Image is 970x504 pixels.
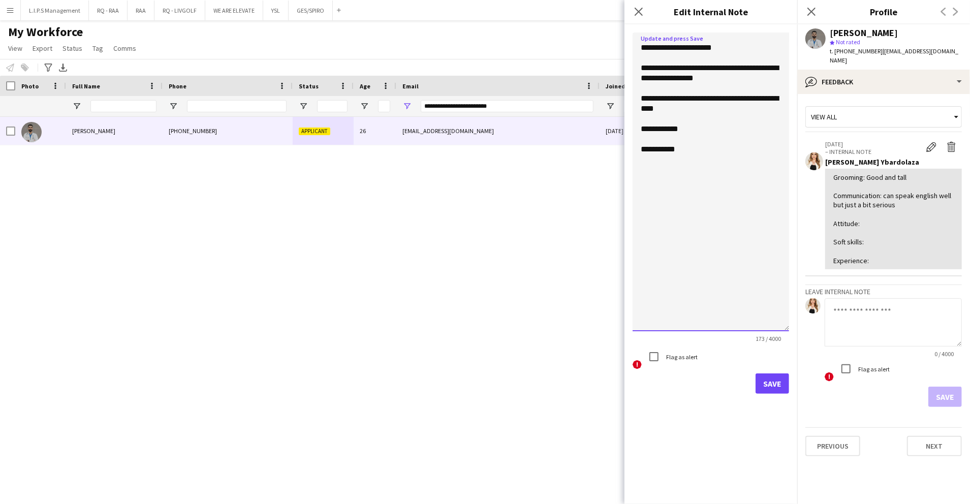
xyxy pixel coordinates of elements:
[299,82,319,90] span: Status
[805,287,962,296] h3: Leave internal note
[600,117,661,145] div: [DATE]
[72,127,115,135] span: [PERSON_NAME]
[187,100,287,112] input: Phone Filter Input
[756,373,789,394] button: Save
[830,47,958,64] span: | [EMAIL_ADDRESS][DOMAIN_NAME]
[926,350,962,358] span: 0 / 4000
[72,82,100,90] span: Full Name
[805,436,860,456] button: Previous
[109,42,140,55] a: Comms
[747,335,789,342] span: 173 / 4000
[830,47,883,55] span: t. [PHONE_NUMBER]
[4,42,26,55] a: View
[263,1,289,20] button: YSL
[360,82,370,90] span: Age
[163,117,293,145] div: [PHONE_NUMBER]
[92,44,103,53] span: Tag
[833,173,954,265] div: Grooming: Good and tall Communication: can speak english well but just a bit serious Attitude: So...
[825,140,921,148] p: [DATE]
[8,24,83,40] span: My Workforce
[42,61,54,74] app-action-btn: Advanced filters
[154,1,205,20] button: RQ - LIVGOLF
[62,44,82,53] span: Status
[606,82,625,90] span: Joined
[90,100,157,112] input: Full Name Filter Input
[169,82,186,90] span: Phone
[811,112,837,121] span: View all
[421,100,593,112] input: Email Filter Input
[825,372,834,382] span: !
[396,117,600,145] div: [EMAIL_ADDRESS][DOMAIN_NAME]
[299,128,330,135] span: Applicant
[28,42,56,55] a: Export
[8,44,22,53] span: View
[624,100,654,112] input: Joined Filter Input
[664,353,698,361] label: Flag as alert
[21,122,42,142] img: Yousef Ghannam
[128,1,154,20] button: RAA
[289,1,333,20] button: GES/SPIRO
[360,102,369,111] button: Open Filter Menu
[354,117,396,145] div: 26
[907,436,962,456] button: Next
[33,44,52,53] span: Export
[836,38,860,46] span: Not rated
[88,42,107,55] a: Tag
[299,102,308,111] button: Open Filter Menu
[606,102,615,111] button: Open Filter Menu
[402,82,419,90] span: Email
[72,102,81,111] button: Open Filter Menu
[89,1,128,20] button: RQ - RAA
[830,28,898,38] div: [PERSON_NAME]
[797,5,970,18] h3: Profile
[205,1,263,20] button: WE ARE ELEVATE
[633,360,642,369] span: !
[58,42,86,55] a: Status
[797,70,970,94] div: Feedback
[825,148,921,155] p: – INTERNAL NOTE
[856,365,890,373] label: Flag as alert
[169,102,178,111] button: Open Filter Menu
[21,1,89,20] button: L.I.P.S Management
[624,5,797,18] h3: Edit Internal Note
[317,100,348,112] input: Status Filter Input
[57,61,69,74] app-action-btn: Export XLSX
[402,102,412,111] button: Open Filter Menu
[825,157,962,167] div: [PERSON_NAME] Ybardolaza
[113,44,136,53] span: Comms
[378,100,390,112] input: Age Filter Input
[21,82,39,90] span: Photo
